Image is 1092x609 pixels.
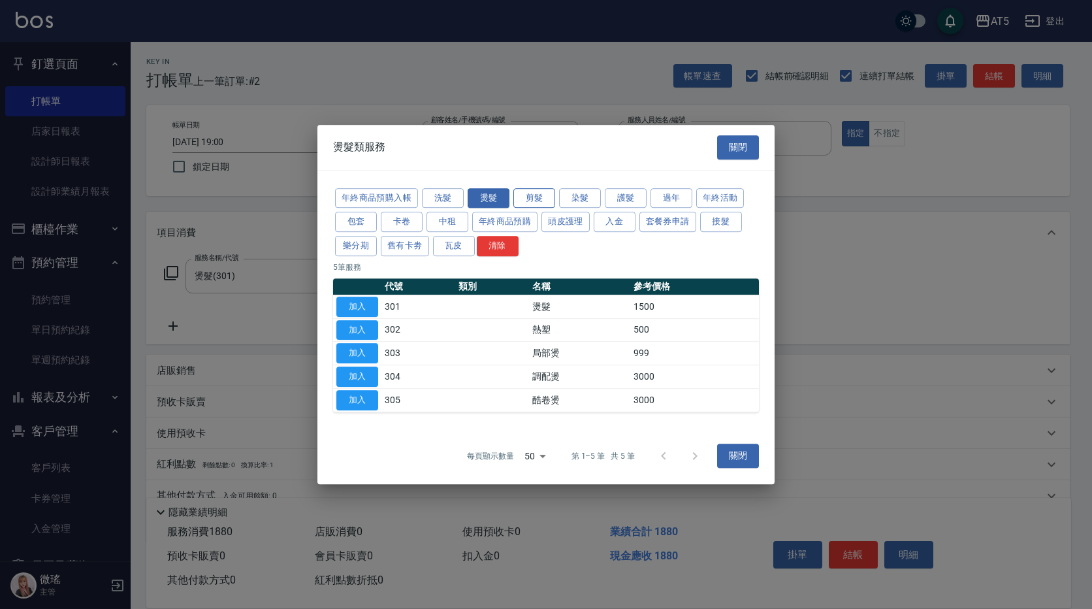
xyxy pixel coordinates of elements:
[529,278,630,295] th: 名稱
[529,318,630,342] td: 熱塑
[717,135,759,159] button: 關閉
[529,342,630,365] td: 局部燙
[381,388,455,412] td: 305
[529,365,630,389] td: 調配燙
[335,236,377,256] button: 樂分期
[381,365,455,389] td: 304
[472,212,538,232] button: 年終商品預購
[426,212,468,232] button: 中租
[333,140,385,154] span: 燙髮類服務
[639,212,696,232] button: 套餐券申請
[468,188,509,208] button: 燙髮
[467,450,514,462] p: 每頁顯示數量
[422,188,464,208] button: 洗髮
[529,295,630,318] td: 燙髮
[529,388,630,412] td: 酷卷燙
[630,318,759,342] td: 500
[335,212,377,232] button: 包套
[333,261,759,273] p: 5 筆服務
[696,188,745,208] button: 年終活動
[630,295,759,318] td: 1500
[630,365,759,389] td: 3000
[594,212,635,232] button: 入金
[630,278,759,295] th: 參考價格
[559,188,601,208] button: 染髮
[650,188,692,208] button: 過年
[477,236,519,256] button: 清除
[630,342,759,365] td: 999
[381,212,423,232] button: 卡卷
[336,343,378,363] button: 加入
[433,236,475,256] button: 瓦皮
[336,390,378,410] button: 加入
[381,236,429,256] button: 舊有卡劵
[336,297,378,317] button: 加入
[381,318,455,342] td: 302
[381,278,455,295] th: 代號
[571,450,635,462] p: 第 1–5 筆 共 5 筆
[381,342,455,365] td: 303
[519,438,551,474] div: 50
[541,212,590,232] button: 頭皮護理
[513,188,555,208] button: 剪髮
[605,188,647,208] button: 護髮
[336,320,378,340] button: 加入
[381,295,455,318] td: 301
[335,188,418,208] button: 年終商品預購入帳
[336,367,378,387] button: 加入
[717,444,759,469] button: 關閉
[630,388,759,412] td: 3000
[700,212,742,232] button: 接髮
[455,278,529,295] th: 類別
